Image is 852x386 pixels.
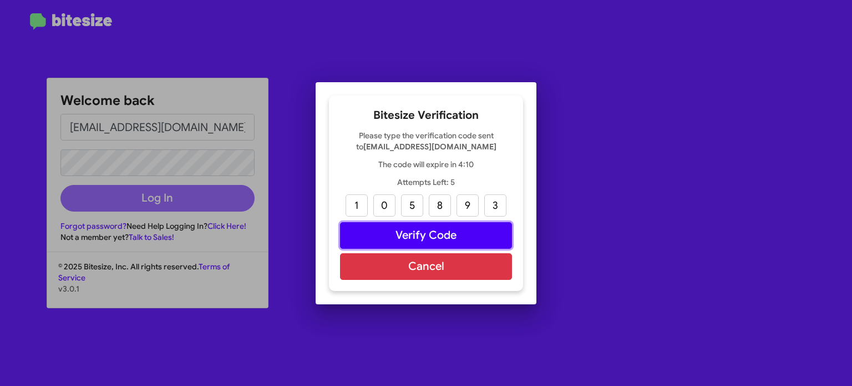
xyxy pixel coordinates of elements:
[340,222,512,249] button: Verify Code
[340,107,512,124] h2: Bitesize Verification
[363,142,496,152] strong: [EMAIL_ADDRESS][DOMAIN_NAME]
[340,159,512,170] p: The code will expire in 4:10
[340,130,512,152] p: Please type the verification code sent to
[340,177,512,188] p: Attempts Left: 5
[340,253,512,280] button: Cancel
